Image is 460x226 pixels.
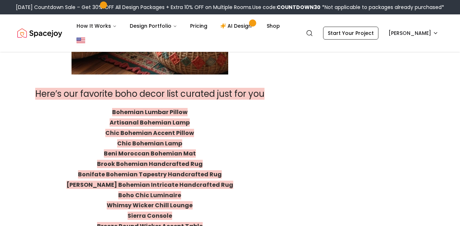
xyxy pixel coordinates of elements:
[16,4,444,11] div: [DATE] Countdown Sale – Get 30% OFF All Design Packages + Extra 10% OFF on Multiple Rooms.
[277,4,321,11] b: COUNTDOWN30
[112,108,188,116] a: Bohemian Lumbar Pillow
[215,19,259,33] a: AI Design
[71,19,123,33] button: How It Works
[261,19,286,33] a: Shop
[117,139,182,148] a: Chic Bohemian Lamp
[128,212,172,220] a: Sierra Console
[184,19,213,33] a: Pricing
[104,149,196,158] a: Beni Moroccan Bohemian Mat
[35,88,264,100] span: Here’s our favorite boho decor list curated just for you
[321,4,444,11] span: *Not applicable to packages already purchased*
[118,191,181,199] a: Boho Chic Luminaire
[78,170,222,178] a: Bonifate Bohemian Tapestry Handcrafted Rug
[107,201,193,209] a: Whimsy Wicker Chill Lounge
[384,27,443,40] button: [PERSON_NAME]
[77,36,85,45] img: United States
[17,26,62,40] img: Spacejoy Logo
[323,27,378,40] a: Start Your Project
[97,160,203,168] a: Brook Bohemian Handcrafted Rug
[17,26,62,40] a: Spacejoy
[66,181,233,189] a: [PERSON_NAME] Bohemian Intricate Handcrafted Rug
[124,19,183,33] button: Design Portfolio
[110,118,190,127] a: Artisanal Bohemian Lamp
[17,14,443,52] nav: Global
[105,129,194,137] a: Chic Bohemian Accent Pillow
[252,4,321,11] span: Use code:
[71,19,286,33] nav: Main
